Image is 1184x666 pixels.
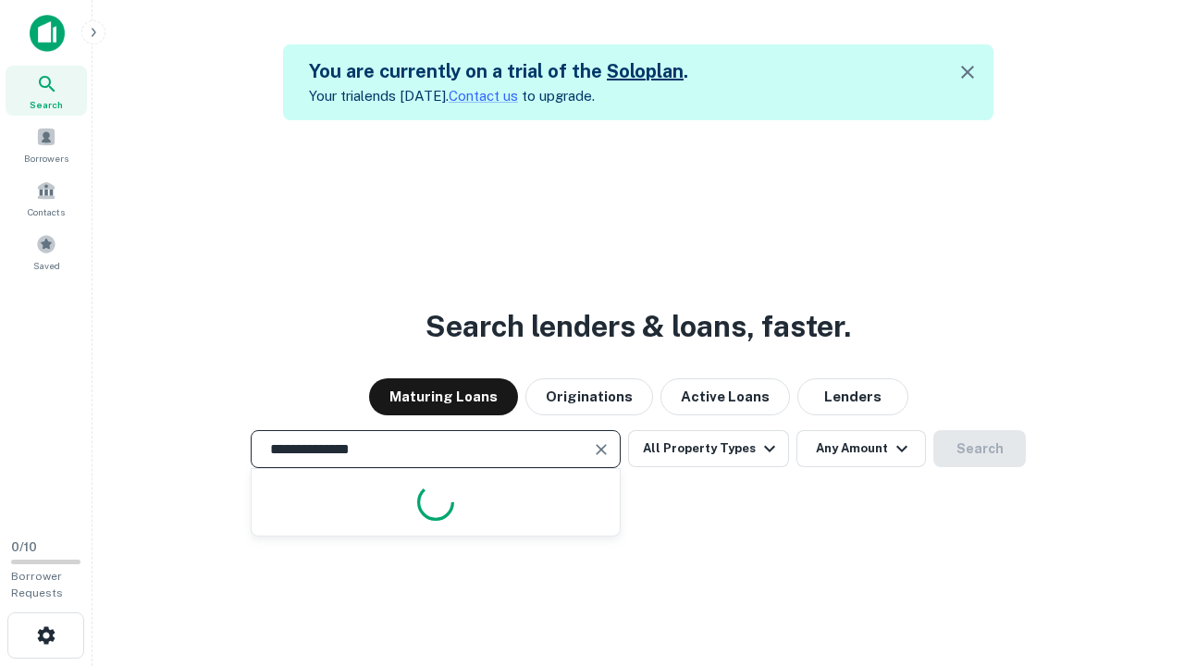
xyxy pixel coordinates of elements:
h3: Search lenders & loans, faster. [425,304,851,349]
button: Maturing Loans [369,378,518,415]
a: Search [6,66,87,116]
span: Search [30,97,63,112]
img: capitalize-icon.png [30,15,65,52]
button: Lenders [797,378,908,415]
a: Soloplan [607,60,684,82]
span: Saved [33,258,60,273]
button: Originations [525,378,653,415]
button: Active Loans [660,378,790,415]
a: Borrowers [6,119,87,169]
span: Borrower Requests [11,570,63,599]
a: Saved [6,227,87,277]
span: Borrowers [24,151,68,166]
iframe: Chat Widget [1091,518,1184,607]
a: Contact us [449,88,518,104]
span: Contacts [28,204,65,219]
p: Your trial ends [DATE]. to upgrade. [309,85,688,107]
span: 0 / 10 [11,540,37,554]
h5: You are currently on a trial of the . [309,57,688,85]
button: All Property Types [628,430,789,467]
a: Contacts [6,173,87,223]
button: Any Amount [796,430,926,467]
button: Clear [588,437,614,462]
